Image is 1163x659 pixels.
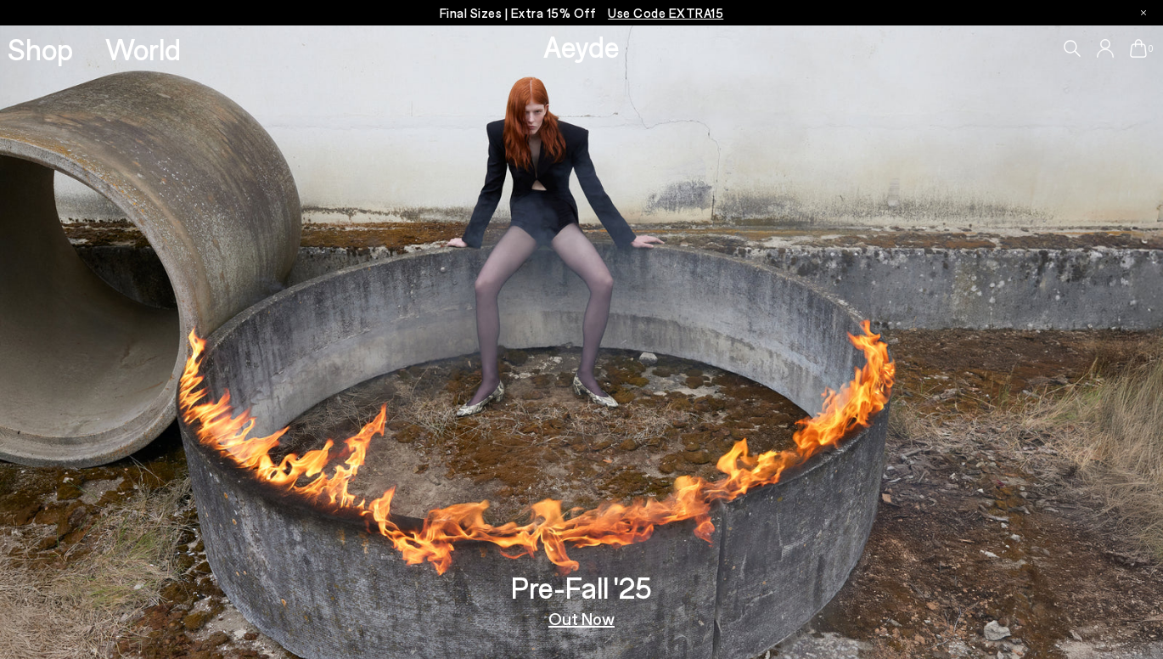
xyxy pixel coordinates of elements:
[1147,44,1155,54] span: 0
[548,610,615,627] a: Out Now
[105,34,181,64] a: World
[511,572,652,602] h3: Pre-Fall '25
[1130,39,1147,58] a: 0
[608,5,723,20] span: Navigate to /collections/ss25-final-sizes
[440,3,724,24] p: Final Sizes | Extra 15% Off
[8,34,73,64] a: Shop
[543,28,620,64] a: Aeyde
